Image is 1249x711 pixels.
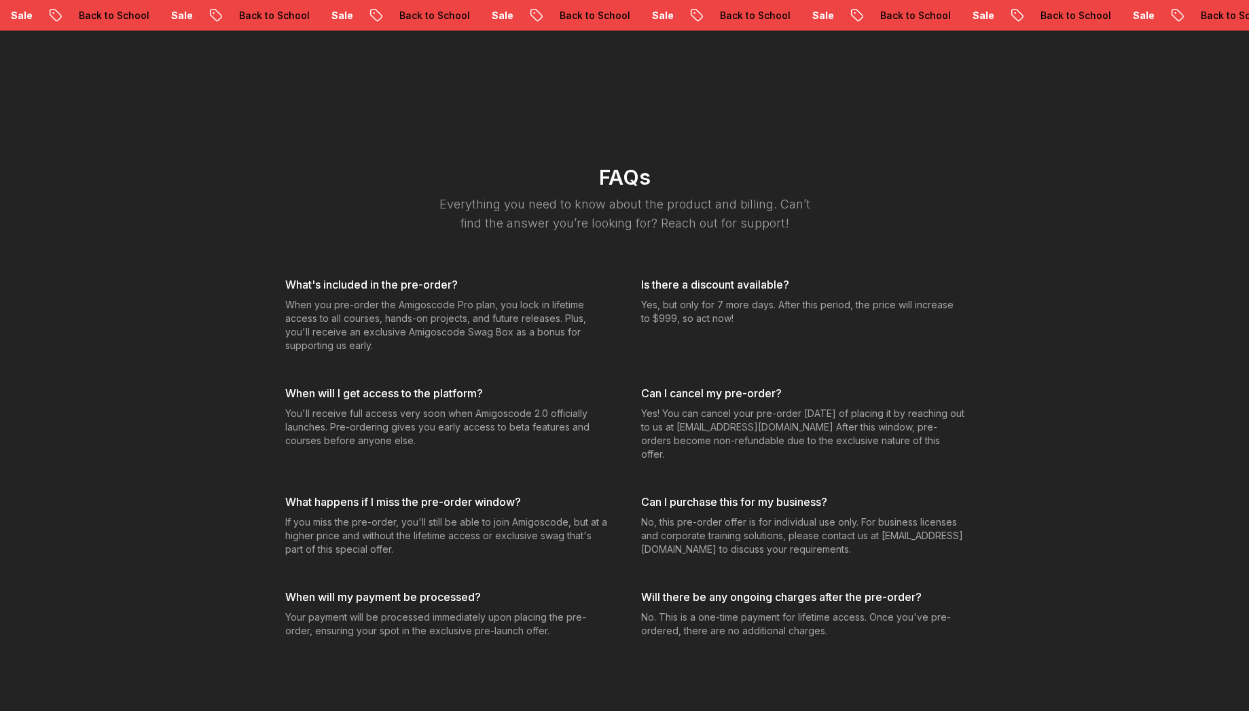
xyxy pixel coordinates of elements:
p: Sale [321,9,364,22]
p: No. This is a one-time payment for lifetime access. Once you've pre-ordered, there are no additio... [641,610,964,638]
p: Your payment will be processed immediately upon placing the pre-order, ensuring your spot in the ... [285,610,609,638]
h3: Can I purchase this for my business? [641,494,964,510]
p: Sale [962,9,1005,22]
h3: Is there a discount available? [641,276,964,293]
p: Back to School [388,9,481,22]
h3: What happens if I miss the pre-order window? [285,494,609,510]
p: Sale [160,9,204,22]
h3: What's included in the pre-order? [285,276,609,293]
h3: When will I get access to the platform? [285,385,609,401]
p: Back to School [709,9,801,22]
p: No, this pre-order offer is for individual use only. For business licenses and corporate training... [641,515,964,556]
p: Back to School [228,9,321,22]
p: Everything you need to know about the product and billing. Can’t find the answer you’re looking f... [429,195,820,233]
h2: FAQs [217,165,1032,189]
p: You'll receive full access very soon when Amigoscode 2.0 officially launches. Pre-ordering gives ... [285,407,609,448]
p: Back to School [549,9,641,22]
p: Sale [481,9,524,22]
p: Back to School [869,9,962,22]
p: Back to School [1030,9,1122,22]
h3: When will my payment be processed? [285,589,609,605]
p: Back to School [68,9,160,22]
p: When you pre-order the Amigoscode Pro plan, you lock in lifetime access to all courses, hands-on ... [285,298,609,352]
h3: Will there be any ongoing charges after the pre-order? [641,589,964,605]
h3: Can I cancel my pre-order? [641,385,964,401]
p: If you miss the pre-order, you'll still be able to join Amigoscode, but at a higher price and wit... [285,515,609,556]
p: Yes! You can cancel your pre-order [DATE] of placing it by reaching out to us at [EMAIL_ADDRESS][... [641,407,964,461]
p: Sale [641,9,685,22]
p: Sale [1122,9,1165,22]
p: Sale [801,9,845,22]
p: Yes, but only for 7 more days. After this period, the price will increase to $999, so act now! [641,298,964,325]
